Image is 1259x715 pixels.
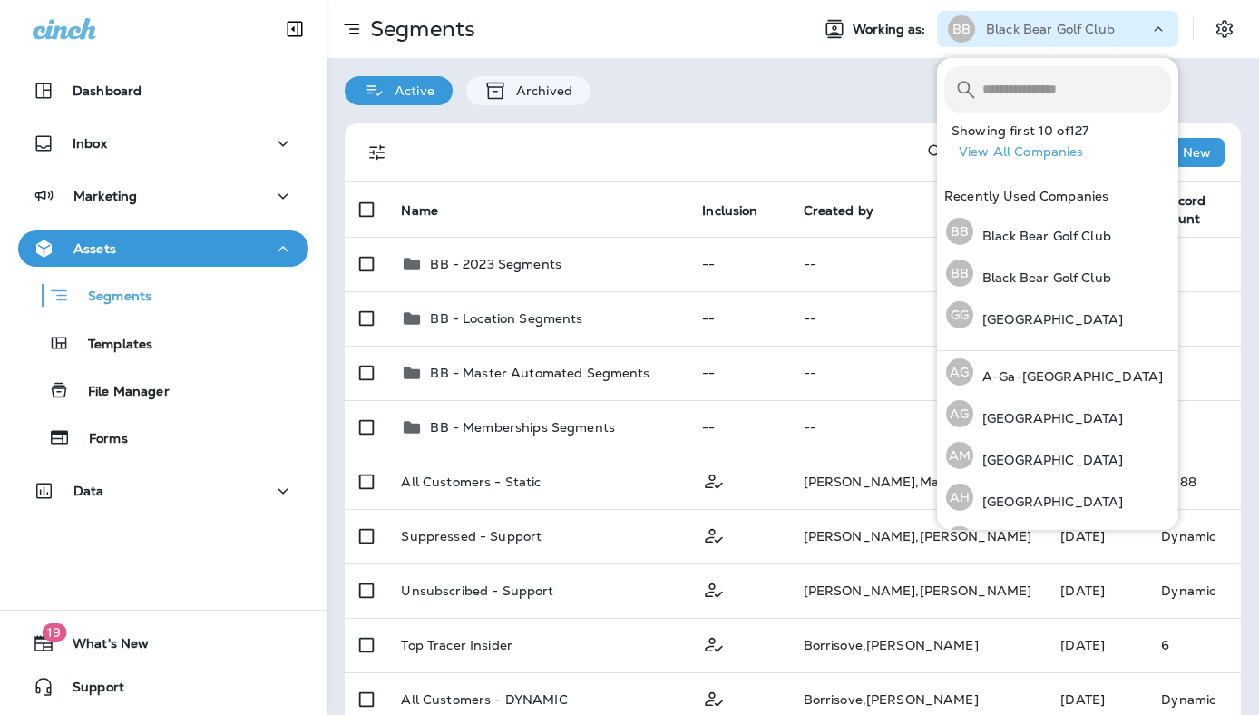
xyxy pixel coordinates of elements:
[1147,509,1241,563] td: Dynamic
[73,484,104,498] p: Data
[804,203,873,219] span: Created by
[1046,509,1147,563] td: [DATE]
[18,230,308,267] button: Assets
[937,294,1178,336] button: GG[GEOGRAPHIC_DATA]
[973,495,1123,509] p: [GEOGRAPHIC_DATA]
[18,371,308,409] button: File Manager
[973,270,1111,285] p: Black Bear Golf Club
[937,476,1178,518] button: AH[GEOGRAPHIC_DATA]
[946,400,973,427] div: AG
[702,203,757,219] span: Inclusion
[1161,192,1205,227] span: Record Count
[789,618,1047,672] td: Borrisove , [PERSON_NAME]
[937,393,1178,435] button: AG[GEOGRAPHIC_DATA]
[401,583,553,598] p: Unsubscribed - Support
[401,638,512,652] p: Top Tracer Insider
[789,291,1047,346] td: --
[1147,400,1241,455] td: --
[1208,13,1241,45] button: Settings
[946,484,973,511] div: AH
[688,400,788,455] td: --
[73,189,137,203] p: Marketing
[702,472,726,488] span: Customer Only
[73,83,142,98] p: Dashboard
[946,301,973,328] div: GG
[1147,563,1241,618] td: Dynamic
[702,690,726,706] span: Customer Only
[18,178,308,214] button: Marketing
[789,455,1047,509] td: [PERSON_NAME] , Mark
[507,83,572,98] p: Archived
[363,15,475,43] p: Segments
[973,312,1123,327] p: [GEOGRAPHIC_DATA]
[70,337,152,354] p: Templates
[937,518,1178,562] button: AG[GEOGRAPHIC_DATA] [US_STATE]
[1046,563,1147,618] td: [DATE]
[973,411,1123,426] p: [GEOGRAPHIC_DATA]
[702,202,781,219] span: Inclusion
[73,241,116,256] p: Assets
[1147,237,1241,291] td: --
[973,369,1163,384] p: A-Ga-[GEOGRAPHIC_DATA]
[401,203,438,219] span: Name
[946,442,973,469] div: AM
[18,418,308,456] button: Forms
[937,351,1178,393] button: AGA-Ga-[GEOGRAPHIC_DATA]
[54,680,124,701] span: Support
[359,134,395,171] button: Filters
[430,420,615,435] p: BB - Memberships Segments
[853,22,930,37] span: Working as:
[430,257,561,271] p: BB - 2023 Segments
[789,509,1047,563] td: [PERSON_NAME] , [PERSON_NAME]
[937,181,1178,211] div: Recently Used Companies
[42,623,66,642] span: 19
[937,435,1178,476] button: AM[GEOGRAPHIC_DATA]
[54,636,149,658] span: What's New
[952,123,1178,138] p: Showing first 10 of 127
[702,526,726,543] span: Customer Only
[688,346,788,400] td: --
[401,475,541,489] p: All Customers - Static
[71,431,128,448] p: Forms
[973,229,1111,243] p: Black Bear Golf Club
[946,218,973,245] div: BB
[702,635,726,651] span: Customer Only
[70,384,170,401] p: File Manager
[1046,618,1147,672] td: [DATE]
[1147,291,1241,346] td: --
[18,73,308,109] button: Dashboard
[70,289,151,307] p: Segments
[702,581,726,597] span: Customer Only
[401,529,542,544] p: Suppressed - Support
[18,669,308,705] button: Support
[952,138,1178,166] button: View All Companies
[18,625,308,661] button: 19What's New
[789,346,1047,400] td: --
[430,366,649,380] p: BB - Master Automated Segments
[804,202,897,219] span: Created by
[946,526,973,553] div: AG
[986,22,1115,36] p: Black Bear Golf Club
[73,136,107,151] p: Inbox
[1147,455,1241,509] td: 77188
[386,83,434,98] p: Active
[948,15,975,43] div: BB
[937,252,1178,294] button: BBBlack Bear Golf Club
[18,125,308,162] button: Inbox
[18,276,308,315] button: Segments
[430,311,582,326] p: BB - Location Segments
[789,400,1047,455] td: --
[946,358,973,386] div: AG
[937,211,1178,252] button: BBBlack Bear Golf Club
[1147,618,1241,672] td: 6
[973,530,1171,559] p: [GEOGRAPHIC_DATA] [US_STATE]
[401,692,567,707] p: All Customers - DYNAMIC
[401,202,462,219] span: Name
[946,260,973,287] div: BB
[18,473,308,509] button: Data
[789,237,1047,291] td: --
[688,291,788,346] td: --
[973,453,1123,467] p: [GEOGRAPHIC_DATA]
[1147,346,1241,400] td: --
[269,11,320,47] button: Collapse Sidebar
